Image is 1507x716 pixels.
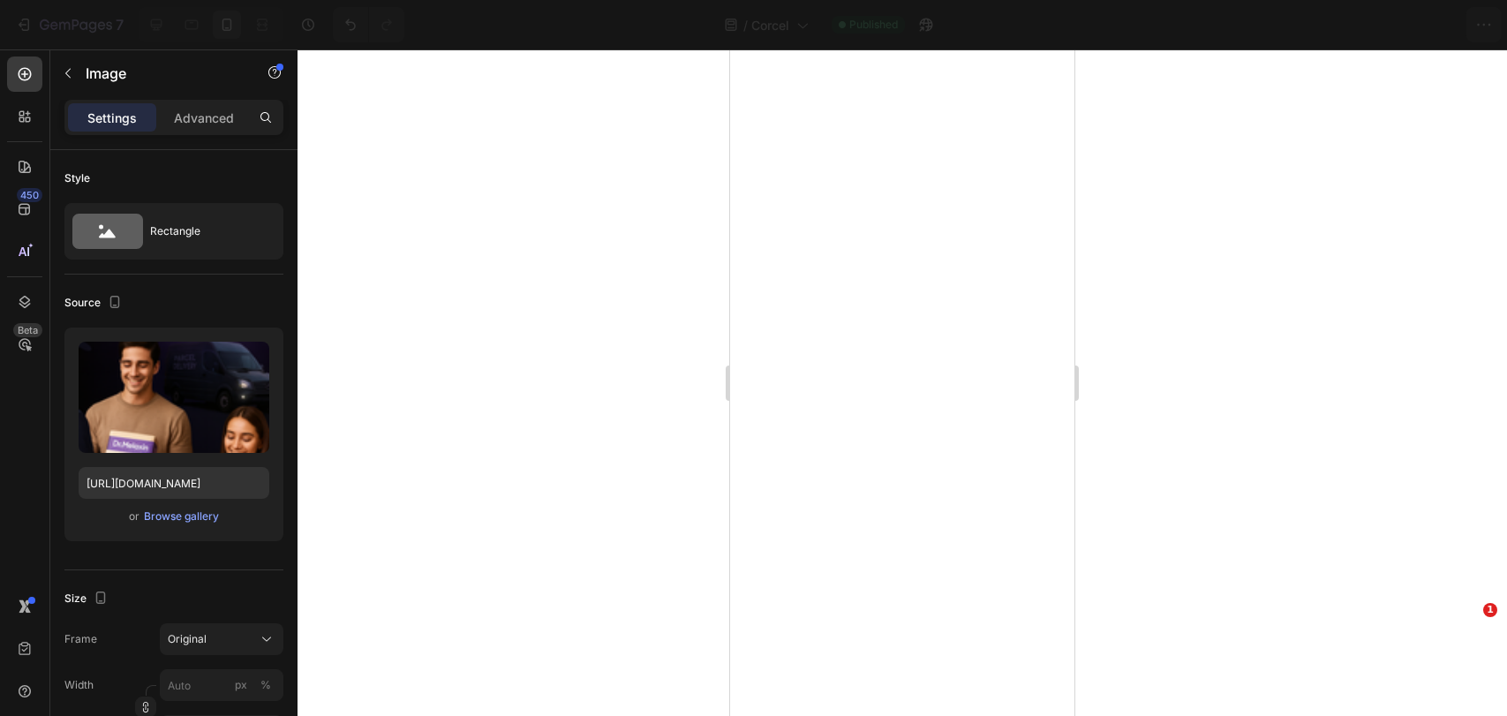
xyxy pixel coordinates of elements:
button: Publish [1390,7,1464,42]
button: % [230,675,252,696]
span: Corcel [751,16,789,34]
input: https://example.com/image.jpg [79,467,269,499]
span: Save [1339,18,1368,33]
button: Save [1324,7,1383,42]
button: Browse gallery [143,508,220,525]
span: 1 [1483,603,1497,617]
button: px [255,675,276,696]
div: % [260,677,271,693]
label: Width [64,677,94,693]
span: or [129,506,139,527]
div: Source [64,291,125,315]
p: Settings [87,109,137,127]
button: 7 [7,7,132,42]
div: Publish [1405,16,1449,34]
p: 7 [116,14,124,35]
div: Size [64,587,111,611]
p: Advanced [174,109,234,127]
div: Rectangle [150,211,258,252]
span: / [743,16,748,34]
div: 450 [17,188,42,202]
div: Browse gallery [144,509,219,524]
span: Original [168,631,207,647]
label: Frame [64,631,97,647]
button: Original [160,623,283,655]
img: preview-image [79,342,269,453]
iframe: Intercom live chat [1447,629,1489,672]
input: px% [160,669,283,701]
span: Published [849,17,898,33]
p: Image [86,63,236,84]
div: px [235,677,247,693]
div: Beta [13,323,42,337]
div: Style [64,170,90,186]
iframe: Design area [730,49,1074,716]
div: Undo/Redo [333,7,404,42]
